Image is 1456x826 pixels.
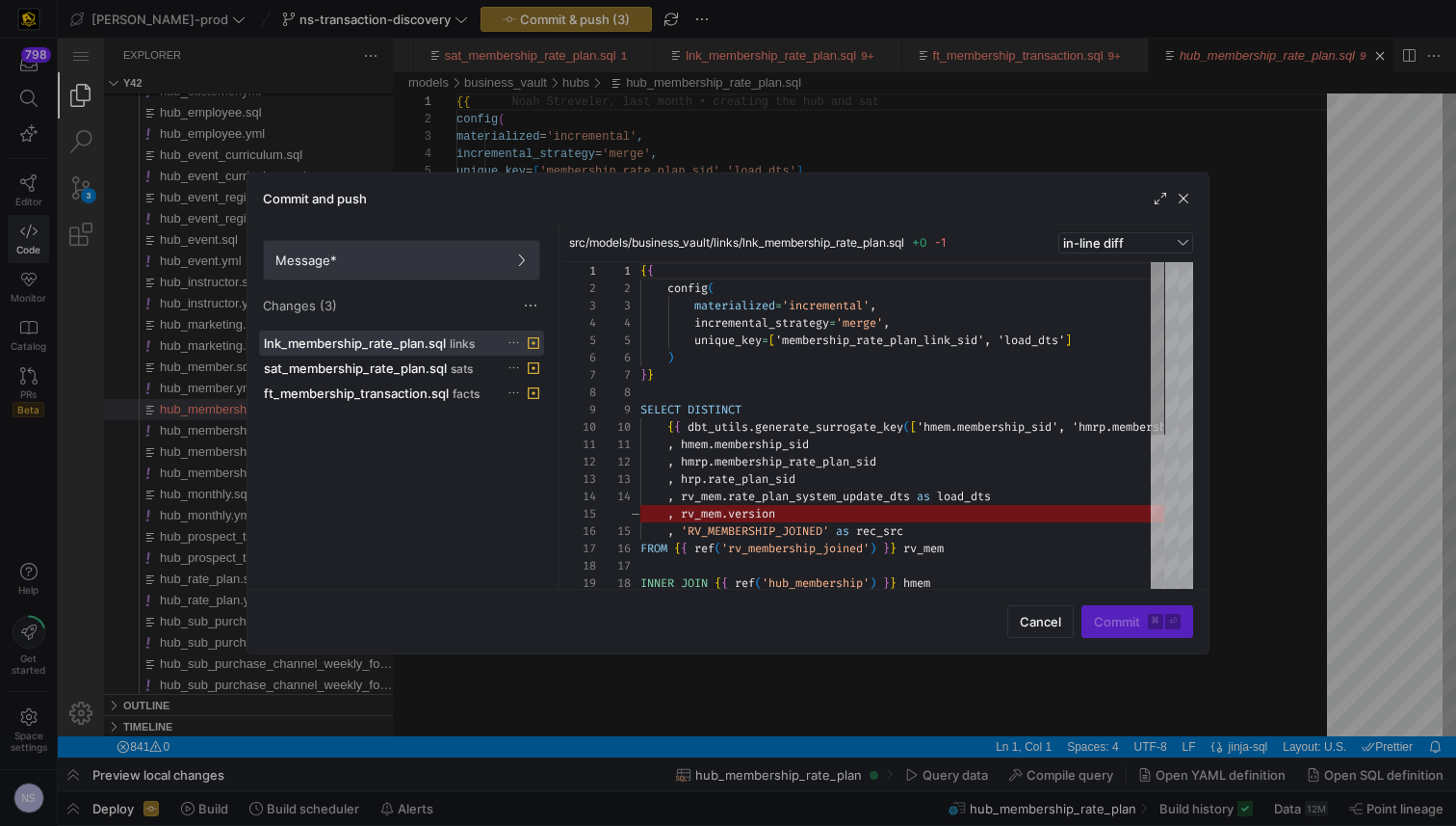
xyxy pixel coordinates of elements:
[352,159,374,176] div: 7
[667,280,708,296] span: config
[352,55,374,72] div: 1
[46,360,335,382] div: hub_membership_rate_plan.sql
[352,211,374,228] div: 10
[399,109,537,122] span: incremental_strategy
[561,314,596,332] div: 4
[461,334,683,348] span: dbt_utils.generate_surrogate_key
[46,594,335,615] div: hub_sub_purchase_channel_monthly_forecast.yml
[596,418,631,436] div: 10
[264,386,449,401] span: ft_membership_transaction.sql
[489,230,496,244] span: (
[933,698,999,719] a: Ln 1, Col 1
[468,126,475,140] span: =
[46,297,335,318] div: hub_marketing.yml
[102,554,205,569] span: hub_rate_plan.yml
[102,215,184,229] span: hub_event.yml
[1072,698,1114,719] a: UTF-8
[46,509,335,530] div: hub_prospect_to_member_conversion.yml
[1001,698,1068,719] div: Spaces: 4
[708,437,715,452] span: .
[1007,605,1074,638] button: Cancel
[531,369,537,383] span: )
[596,366,631,384] div: 7
[352,419,374,437] div: 22
[51,698,119,719] div: Errors: 841
[102,279,204,293] span: hub_marketing.sql
[81,445,335,466] div: /models/business_vault/hubs/hub_monthly.sql
[81,615,335,636] div: /models/business_vault/hubs/hub_sub_purchase_channel_weekly_forecast.sql
[561,297,596,314] div: 3
[46,276,335,297] div: hub_marketing.sql
[399,317,503,331] span: select distinct
[427,248,468,261] span: select
[935,235,947,250] span: -1
[302,7,324,28] a: Views and More Actions...
[596,401,631,418] div: 9
[1340,7,1362,28] li: Split Editor Right (⌘\) [⌥] Split Editor Down
[708,280,715,296] span: (
[65,34,85,55] h3: Explorer Section: y42
[883,315,890,331] span: ,
[46,148,335,170] div: hub_event_registrant.sql
[1168,698,1215,719] a: jinja-sql
[352,176,374,194] div: 8
[561,280,596,297] div: 2
[640,402,681,417] span: SELECT
[683,265,689,279] span: )
[81,85,335,106] div: /models/business_vault/hubs/hub_employee.yml
[447,334,460,348] span: {{
[1004,698,1065,719] a: Spaces: 4
[81,594,335,615] div: /models/business_vault/hubs/hub_sub_purchase_channel_monthly_forecast.yml
[352,315,374,333] div: 16
[820,8,840,27] li: Close (⌘W)
[505,37,532,51] a: hubs
[352,124,374,142] div: 5
[481,92,488,105] span: =
[102,406,219,420] span: hub_membership.sql
[762,333,768,348] span: =
[399,386,405,400] span: ,
[561,349,596,366] div: 6
[440,74,447,88] span: (
[683,334,689,348] span: (
[264,335,446,351] span: lnk_membership_rate_plan.sql
[405,369,523,383] span: current_timestamp
[1020,614,1061,629] span: Cancel
[917,419,1254,435] span: 'hmem.membership_sid', 'hmrp.membership_rate_plan_
[815,334,821,348] span: ]
[596,332,631,349] div: 5
[544,369,558,383] span: as
[81,254,335,276] div: /models/business_vault/hubs/hub_instructor.yml
[46,106,335,127] div: hub_event_curriculum.sql
[829,315,836,331] span: =
[102,67,204,81] span: hub_employee.sql
[836,334,849,348] span: }}
[352,194,374,211] div: 9
[489,92,580,105] span: 'incremental'
[46,212,335,233] div: hub_event.yml
[1122,10,1297,24] a: hub_membership_rate_plan.sql
[694,333,762,348] span: unique_key
[596,297,631,314] div: 3
[561,436,596,453] div: 11
[768,333,775,348] span: [
[81,466,335,488] div: /models/business_vault/hubs/hub_monthly.yml
[509,404,523,417] span: rp
[1309,8,1336,27] ul: Tab actions
[352,333,374,350] div: 17
[524,369,531,383] span: (
[481,126,662,140] span: 'membership_rate_plan_sid'
[102,321,195,335] span: hub_member.sql
[399,92,481,105] span: materialized
[871,334,1037,348] span: membership_rate_plan_sid
[1149,698,1168,719] a: Editor Language Status: Formatting, There are multiple formatters for 'jinja-sql' files. One of t...
[259,331,544,356] button: lnk_membership_rate_plan.sqllinks
[715,437,809,452] span: membership_sid
[352,246,374,263] div: 12
[694,298,775,313] span: materialized
[406,37,489,51] a: business_vault
[263,240,540,280] button: Message*
[46,530,335,551] div: hub_rate_plan.sql
[930,698,1001,719] div: Ln 1, Col 1
[81,509,335,530] div: /models/business_vault/hubs/hub_prospect_to_member_conversion.yml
